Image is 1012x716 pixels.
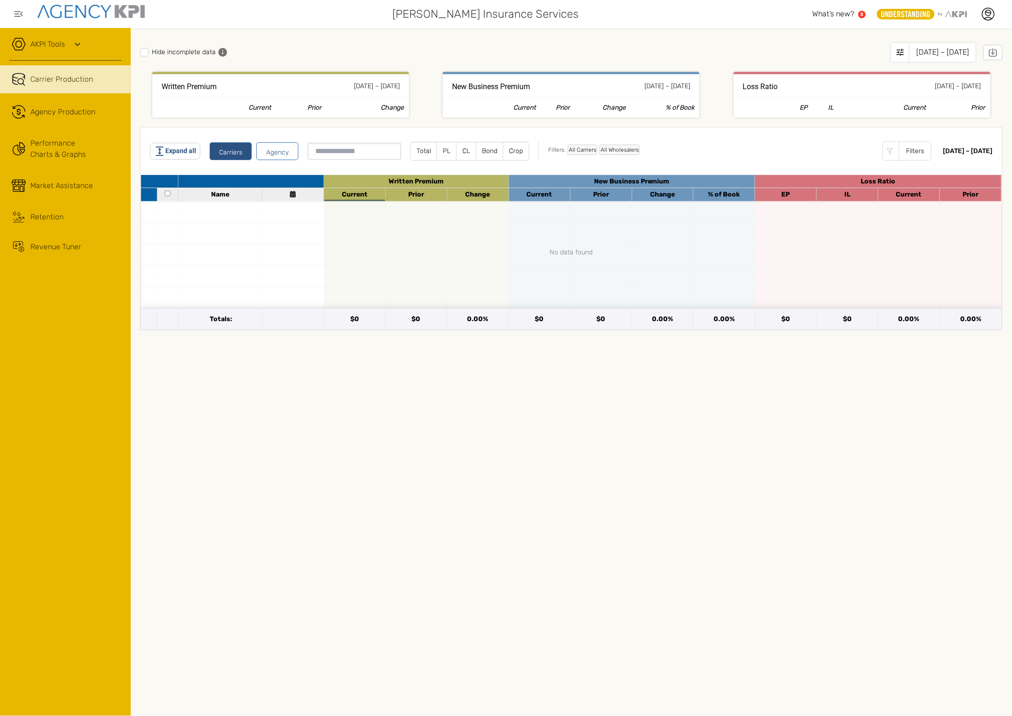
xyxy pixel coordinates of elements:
[165,146,196,156] span: Expand all
[452,81,530,92] h3: Reported by Carrier
[635,190,691,198] div: Change
[412,314,421,324] div: $0
[597,314,606,324] div: $0
[834,102,927,113] th: Current
[467,314,488,324] div: 0.00 %
[457,142,476,160] label: CL
[757,190,814,198] div: Earned Premium
[192,102,271,113] th: Current
[37,5,145,18] img: agencykpi-logo-550x69-2d9e3fa8.png
[140,48,216,56] label: Hide incomplete data
[813,9,855,18] span: What’s new?
[961,314,982,324] div: 0.00 %
[218,48,227,57] span: Hides missing Carrier data from the selected timeframe.
[482,102,536,113] th: Current
[626,102,695,113] th: New Business as Part of Total Written Premium
[943,146,993,156] div: [DATE] – [DATE]
[210,142,252,160] button: Carriers
[927,102,986,113] th: Prior
[935,81,981,92] div: [DATE] – [DATE]
[909,42,977,63] div: [DATE] – [DATE]
[881,190,937,198] div: Current
[388,190,445,198] div: Prior
[450,190,506,198] div: Current Period Gains over the Prior Year Period
[773,102,808,113] th: Earned Premium
[210,314,233,324] span: Totals:
[743,81,778,92] h3: Reported By Carrier
[883,141,932,161] button: Filters
[350,314,359,324] div: $0
[536,102,571,113] th: Prior
[150,143,200,160] button: Expand all
[573,190,630,198] div: Prior
[757,177,999,185] div: Reported By Carrier
[696,190,752,198] div: New Business as Part of Total Written Premium
[899,314,920,324] div: 0.00 %
[891,42,977,63] button: [DATE] – [DATE]
[354,81,400,92] div: [DATE] – [DATE]
[30,211,64,223] div: Retention
[503,142,529,160] label: Crop
[322,102,405,113] th: Current Period Gains over the Prior Year Period
[819,190,876,198] div: Incurred Losses
[30,241,81,253] div: Revenue Tuner
[271,102,322,113] th: Prior
[644,81,690,92] div: [DATE] – [DATE]
[30,39,65,50] a: AKPI Tools
[393,6,579,22] span: [PERSON_NAME] Insurance Services
[535,314,544,324] div: $0
[808,102,834,113] th: Incurred Losses
[568,145,597,155] div: All Carriers
[571,102,626,113] th: Current Period Gains over the Prior Year Period
[411,142,437,160] label: Total
[843,314,852,324] div: $0
[326,190,383,198] div: Current
[30,106,95,118] span: Agency Production
[162,81,217,92] h3: Reported by Carrier
[181,190,260,198] div: Name
[548,145,640,155] div: Filters:
[714,314,735,324] div: 0.00 %
[326,177,506,185] div: Reported by Carrier
[858,11,866,18] a: 5
[600,145,640,155] div: All Wholesalers
[984,45,1003,60] button: Download Carrier Production for Jan 2025 – Jun 2025
[437,142,456,160] label: PL
[942,190,999,198] div: Prior
[511,177,753,185] div: Reported by Carrier
[476,142,503,160] label: Bond
[899,141,932,161] div: Filters
[781,314,790,324] div: $0
[511,190,568,198] div: Current
[652,314,673,324] div: 0.00 %
[861,12,863,17] text: 5
[256,142,298,160] button: Agency
[30,180,93,191] div: Market Assistance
